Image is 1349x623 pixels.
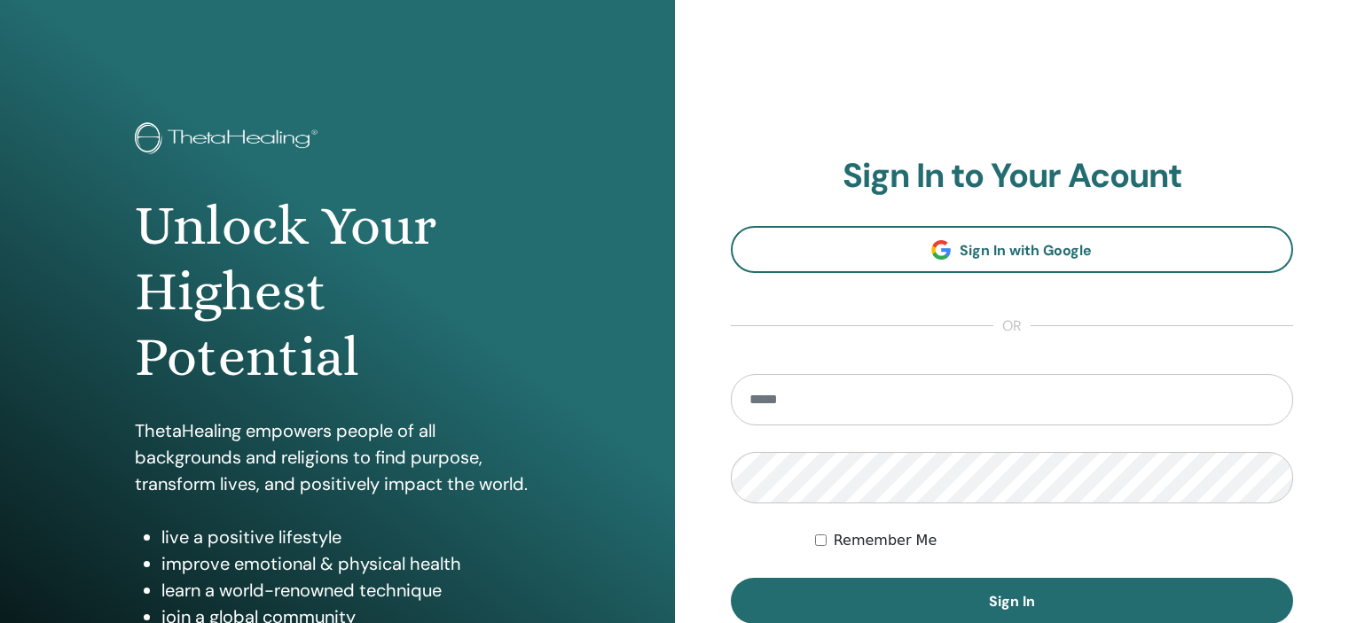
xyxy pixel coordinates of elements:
[135,193,540,391] h1: Unlock Your Highest Potential
[731,156,1294,197] h2: Sign In to Your Acount
[161,524,540,550] li: live a positive lifestyle
[989,592,1035,611] span: Sign In
[161,550,540,577] li: improve emotional & physical health
[815,530,1293,551] div: Keep me authenticated indefinitely or until I manually logout
[135,417,540,497] p: ThetaHealing empowers people of all backgrounds and religions to find purpose, transform lives, a...
[731,226,1294,273] a: Sign In with Google
[993,315,1031,337] span: or
[161,577,540,604] li: learn a world-renowned technique
[834,530,937,551] label: Remember Me
[960,241,1092,260] span: Sign In with Google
